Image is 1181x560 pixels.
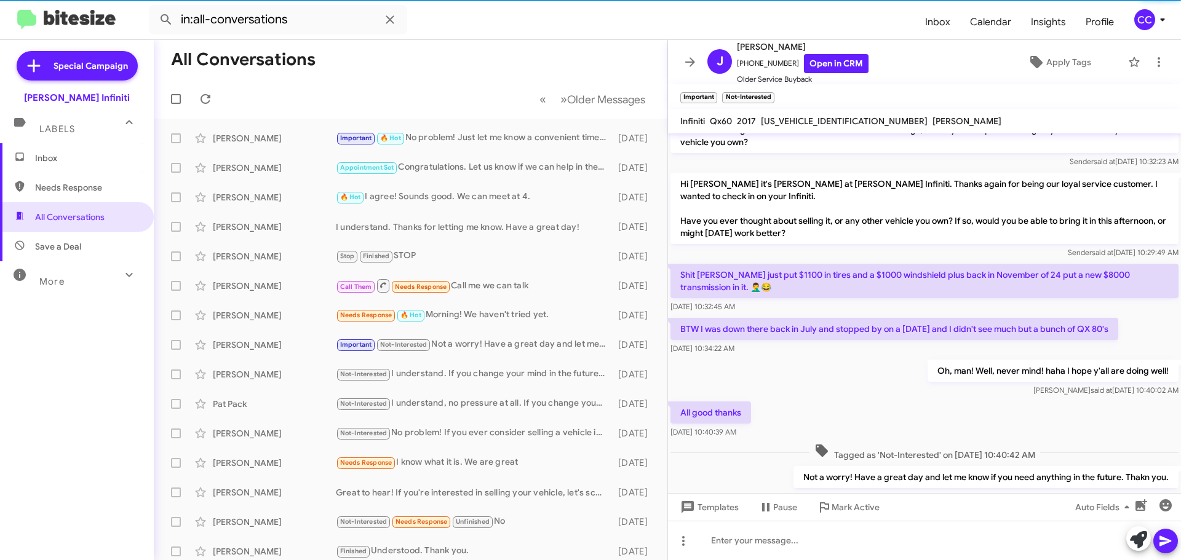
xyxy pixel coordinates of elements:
span: Finished [363,252,390,260]
span: Important [340,134,372,142]
span: [US_VEHICLE_IDENTIFICATION_NUMBER] [761,116,928,127]
div: Pat Pack [213,398,336,410]
div: [PERSON_NAME] [213,339,336,351]
span: [PERSON_NAME] [932,116,1001,127]
div: Congratulations. Let us know if we can help in the future. [336,160,612,175]
span: Not-Interested [340,370,388,378]
span: Special Campaign [54,60,128,72]
div: No [336,515,612,529]
a: Insights [1021,4,1076,40]
div: Understood. Thank you. [336,544,612,558]
span: 2017 [737,116,756,127]
span: Needs Response [395,283,447,291]
span: J [717,52,723,71]
div: [PERSON_NAME] [213,457,336,469]
span: said at [1091,385,1112,395]
span: Labels [39,124,75,135]
div: [DATE] [612,162,658,174]
span: Stop [340,252,355,260]
a: Special Campaign [17,51,138,81]
span: Not-Interested [340,518,388,526]
span: Tagged as 'Not-Interested' on [DATE] 10:40:42 AM [809,443,1040,461]
a: Inbox [915,4,960,40]
span: Apply Tags [1046,51,1091,73]
span: Important [340,341,372,349]
span: Templates [678,496,739,518]
div: [DATE] [612,132,658,144]
div: [DATE] [612,457,658,469]
div: [DATE] [612,398,658,410]
span: said at [1094,157,1115,166]
span: Needs Response [340,459,392,467]
div: Great to hear! If you're interested in selling your vehicle, let's schedule a time for you to bri... [336,486,612,499]
div: [PERSON_NAME] [213,191,336,203]
span: Not-Interested [380,341,427,349]
small: Important [680,92,717,103]
div: [DATE] [612,486,658,499]
div: CC [1134,9,1155,30]
div: [PERSON_NAME] [213,221,336,233]
div: [PERSON_NAME] [213,280,336,292]
span: Qx60 [710,116,732,127]
div: I understand. Thanks for letting me know. Have a great day! [336,221,612,233]
div: [DATE] [612,250,658,262]
nav: Page navigation example [533,87,653,112]
div: [DATE] [612,191,658,203]
span: More [39,276,65,287]
h1: All Conversations [171,50,316,69]
span: [PHONE_NUMBER] [737,54,869,73]
span: 🔥 Hot [340,193,361,201]
span: said at [1096,492,1118,501]
div: [PERSON_NAME] [213,427,336,440]
p: Hi [PERSON_NAME] it's [PERSON_NAME] at [PERSON_NAME] Infiniti. Thanks again for being our loyal s... [670,173,1179,244]
p: Not a worry! Have a great day and let me know if you need anything in the future. Thakn you. [793,466,1179,488]
span: » [560,92,567,107]
button: Previous [532,87,554,112]
div: [DATE] [612,339,658,351]
span: Finished [340,547,367,555]
span: [PERSON_NAME] [DATE] 1:08:58 PM [1039,492,1179,501]
span: Calendar [960,4,1021,40]
span: Unfinished [456,518,490,526]
button: Pause [749,496,807,518]
span: Infiniti [680,116,705,127]
p: All good thanks [670,401,751,424]
div: I know what it is. We are great [336,455,612,470]
span: Needs Response [396,518,448,526]
span: Save a Deal [35,240,81,253]
div: [DATE] [612,427,658,440]
button: Apply Tags [996,51,1122,73]
span: [PERSON_NAME] [DATE] 10:40:02 AM [1033,385,1179,395]
div: [DATE] [612,545,658,558]
span: 🔥 Hot [400,311,421,319]
span: Needs Response [340,311,392,319]
span: Auto Fields [1075,496,1134,518]
span: Needs Response [35,181,140,194]
span: Pause [773,496,797,518]
input: Search [149,5,407,34]
span: [DATE] 10:40:39 AM [670,427,736,436]
div: [PERSON_NAME] [213,545,336,558]
div: [PERSON_NAME] [213,368,336,381]
div: [PERSON_NAME] [213,309,336,321]
div: I understand. If you change your mind in the future or have any questions, feel free to reach out... [336,367,612,381]
a: Profile [1076,4,1124,40]
span: Appointment Set [340,164,394,172]
span: Sender [DATE] 10:32:23 AM [1070,157,1179,166]
div: [PERSON_NAME] [213,486,336,499]
span: « [539,92,546,107]
span: [DATE] 10:34:22 AM [670,344,734,353]
div: No problem! If you ever consider selling a vehicle in the future, feel free to reach out. [336,426,612,440]
div: [DATE] [612,221,658,233]
div: STOP [336,249,612,263]
div: [PERSON_NAME] Infiniti [24,92,130,104]
span: Older Messages [567,93,645,106]
div: [DATE] [612,309,658,321]
span: 🔥 Hot [380,134,401,142]
div: [PERSON_NAME] [213,132,336,144]
button: Templates [668,496,749,518]
div: [DATE] [612,516,658,528]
